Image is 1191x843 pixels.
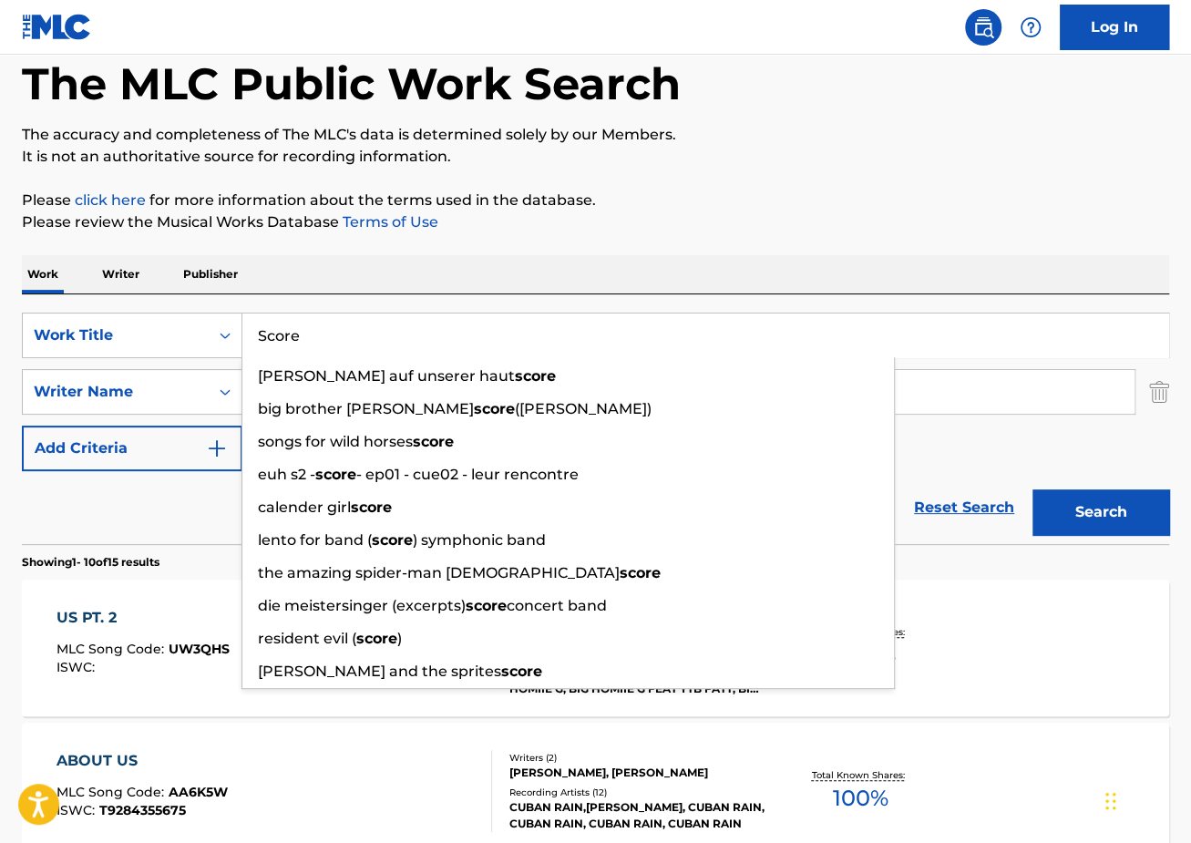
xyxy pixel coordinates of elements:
div: CUBAN RAIN,[PERSON_NAME], CUBAN RAIN, CUBAN RAIN, CUBAN RAIN, CUBAN RAIN [509,799,765,832]
span: big brother [PERSON_NAME] [258,400,474,417]
img: help [1020,16,1042,38]
div: Help [1012,9,1049,46]
span: [PERSON_NAME] auf unserer haut [258,367,515,385]
strong: score [515,367,556,385]
div: Writer Name [34,381,198,403]
strong: score [315,466,356,483]
span: concert band [507,597,607,614]
span: UW3QHS [169,641,230,657]
h1: The MLC Public Work Search [22,57,681,111]
span: - ep01 - cue02 - leur rencontre [356,466,579,483]
img: 9d2ae6d4665cec9f34b9.svg [206,437,228,459]
span: [PERSON_NAME] and the sprites [258,663,501,680]
a: Log In [1060,5,1169,50]
a: Reset Search [905,488,1023,528]
p: Total Known Shares: [811,768,909,782]
img: search [972,16,994,38]
p: It is not an authoritative source for recording information. [22,146,1169,168]
div: Drag [1105,774,1116,828]
img: MLC Logo [22,14,92,40]
strong: score [620,564,661,581]
span: die meistersinger (excerpts) [258,597,466,614]
span: ISWC : [56,659,99,675]
div: [PERSON_NAME], [PERSON_NAME] [509,765,765,781]
div: Recording Artists ( 12 ) [509,786,765,799]
strong: score [474,400,515,417]
div: Work Title [34,324,198,346]
strong: score [351,499,392,516]
span: ISWC : [56,802,99,818]
button: Search [1032,489,1169,535]
span: the amazing spider-man [DEMOGRAPHIC_DATA] [258,564,620,581]
span: resident evil ( [258,630,356,647]
span: ([PERSON_NAME]) [515,400,652,417]
p: Writer [97,255,145,293]
span: ) symphonic band [413,531,546,549]
strong: score [356,630,397,647]
div: US PT. 2 [56,607,230,629]
span: AA6K5W [169,784,228,800]
a: Terms of Use [339,213,438,231]
p: Work [22,255,64,293]
a: click here [75,191,146,209]
span: MLC Song Code : [56,641,169,657]
span: lento for band ( [258,531,372,549]
span: calender girl [258,499,351,516]
p: Please for more information about the terms used in the database. [22,190,1169,211]
strong: score [413,433,454,450]
strong: score [372,531,413,549]
p: Showing 1 - 10 of 15 results [22,554,159,571]
img: Delete Criterion [1149,369,1169,415]
strong: score [501,663,542,680]
span: MLC Song Code : [56,784,169,800]
p: Please review the Musical Works Database [22,211,1169,233]
a: Public Search [965,9,1001,46]
form: Search Form [22,313,1169,544]
span: T9284355675 [99,802,186,818]
span: euh s2 - [258,466,315,483]
span: ) [397,630,402,647]
button: Add Criteria [22,426,242,471]
iframe: Chat Widget [1100,756,1191,843]
p: The accuracy and completeness of The MLC's data is determined solely by our Members. [22,124,1169,146]
div: ABOUT US [56,750,228,772]
span: songs for wild horses [258,433,413,450]
a: US PT. 2MLC Song Code:UW3QHSISWC:Writers (5)[PERSON_NAME] SPEAKS, [PERSON_NAME], [PERSON_NAME], [... [22,580,1169,716]
strong: score [466,597,507,614]
p: Publisher [178,255,243,293]
span: 100 % [832,782,888,815]
div: Writers ( 2 ) [509,751,765,765]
